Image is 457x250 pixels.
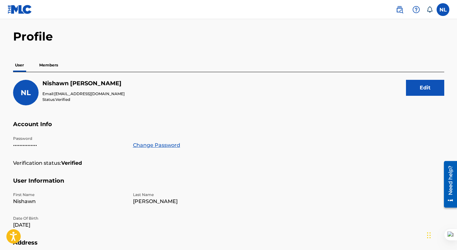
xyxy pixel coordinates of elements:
[133,198,245,205] p: [PERSON_NAME]
[42,97,125,102] p: Status:
[13,29,444,44] h2: Profile
[13,58,26,72] p: User
[13,136,125,141] p: Password
[133,141,180,149] a: Change Password
[54,91,125,96] span: [EMAIL_ADDRESS][DOMAIN_NAME]
[13,121,444,136] h5: Account Info
[437,3,449,16] div: User Menu
[13,198,125,205] p: Nishawn
[13,177,444,192] h5: User Information
[410,3,423,16] div: Help
[61,159,82,167] strong: Verified
[427,226,431,245] div: Drag
[396,6,403,13] img: search
[412,6,420,13] img: help
[13,159,61,167] p: Verification status:
[393,3,406,16] a: Public Search
[426,6,433,13] div: Notifications
[439,159,457,210] iframe: Resource Center
[55,97,70,102] span: Verified
[13,216,125,221] p: Date Of Birth
[425,219,457,250] iframe: Chat Widget
[406,80,444,96] button: Edit
[133,192,245,198] p: Last Name
[37,58,60,72] p: Members
[21,88,31,97] span: NL
[13,221,125,229] p: [DATE]
[13,192,125,198] p: First Name
[42,80,125,87] h5: Nishawn Lee
[8,5,32,14] img: MLC Logo
[13,141,125,149] p: •••••••••••••••
[42,91,125,97] p: Email:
